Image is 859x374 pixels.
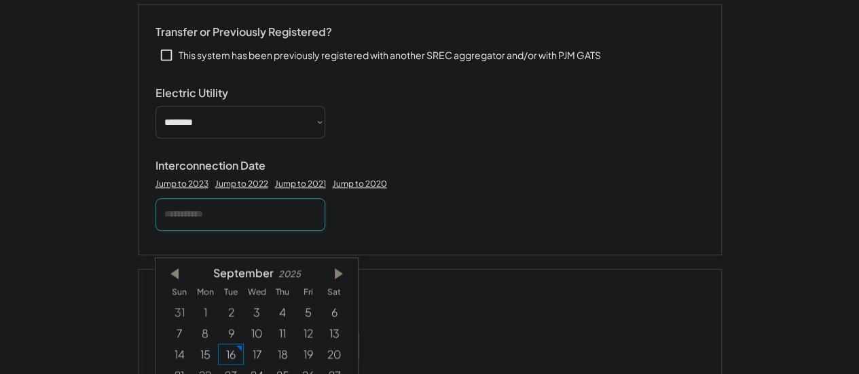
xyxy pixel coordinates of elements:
th: Saturday [321,287,347,301]
div: 9/03/2025 [244,301,270,322]
div: 9/10/2025 [244,322,270,343]
div: 9/18/2025 [270,343,295,364]
div: 2025 [278,269,301,279]
div: 9/09/2025 [218,322,244,343]
div: 9/04/2025 [270,301,295,322]
div: 9/17/2025 [244,343,270,364]
div: 9/08/2025 [192,322,218,343]
div: 9/01/2025 [192,301,218,322]
div: This system has been previously registered with another SREC aggregator and/or with PJM GATS [179,49,601,62]
div: 9/20/2025 [321,343,347,364]
div: 9/11/2025 [270,322,295,343]
th: Tuesday [218,287,244,301]
div: September [213,266,274,279]
div: 9/02/2025 [218,301,244,322]
div: Jump to 2023 [156,179,208,189]
div: 9/12/2025 [295,322,321,343]
th: Monday [192,287,218,301]
th: Wednesday [244,287,270,301]
div: 9/07/2025 [166,322,192,343]
div: 9/13/2025 [321,322,347,343]
div: Jump to 2021 [275,179,326,189]
th: Sunday [166,287,192,301]
div: 8/31/2025 [166,301,192,322]
div: Interconnection Date [156,159,291,173]
div: 9/16/2025 [218,343,244,364]
div: 9/05/2025 [295,301,321,322]
div: 9/15/2025 [192,343,218,364]
div: Jump to 2022 [215,179,268,189]
div: 9/06/2025 [321,301,347,322]
th: Thursday [270,287,295,301]
th: Friday [295,287,321,301]
div: Jump to 2020 [333,179,387,189]
div: Electric Utility [156,86,291,100]
div: Transfer or Previously Registered? [156,25,332,39]
div: 9/14/2025 [166,343,192,364]
div: 9/19/2025 [295,343,321,364]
